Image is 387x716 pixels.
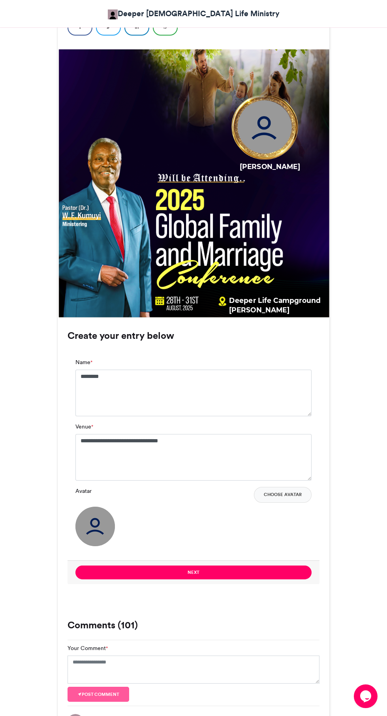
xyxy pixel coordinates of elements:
iframe: chat widget [354,684,379,708]
div: Deeper Life Campground [PERSON_NAME] [229,295,324,314]
label: Avatar [75,487,92,495]
img: 1756063404.084-d819a6bf25e6227a59dd4f175d467a2af53d37ab.png [59,49,329,317]
label: Name [75,358,92,366]
button: Post comment [68,687,129,702]
h3: Create your entry below [68,331,319,340]
button: Next [75,566,312,579]
label: Your Comment [68,644,108,652]
button: Choose Avatar [254,487,312,503]
h3: Comments (101) [68,620,319,630]
a: Deeper [DEMOGRAPHIC_DATA] Life Ministry [108,8,280,19]
img: 1755959879.765-6380a9a57c188a73027e6ba8754f212af576e20a.png [226,88,304,167]
img: user_circle.png [75,507,115,546]
img: Obafemi Bello [108,9,118,19]
div: [PERSON_NAME] [216,162,324,171]
label: Venue [75,423,93,431]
